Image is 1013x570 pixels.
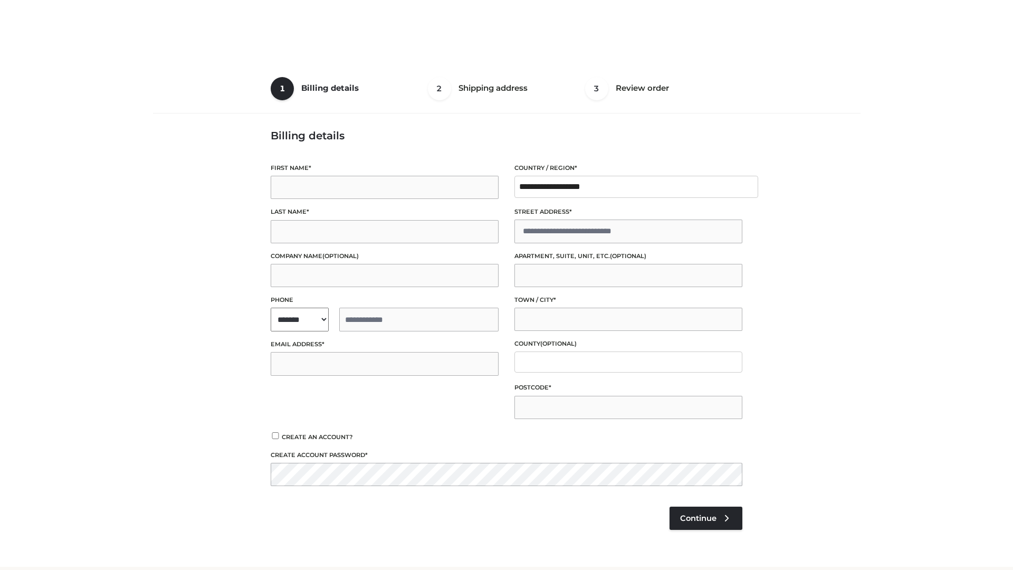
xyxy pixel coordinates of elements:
span: Review order [616,83,669,93]
span: Create an account? [282,433,353,441]
label: Email address [271,339,499,349]
label: Town / City [514,295,742,305]
span: Shipping address [458,83,528,93]
label: Postcode [514,383,742,393]
span: 2 [428,77,451,100]
span: (optional) [322,252,359,260]
span: Continue [680,514,716,523]
h3: Billing details [271,129,742,142]
a: Continue [670,507,742,530]
label: Phone [271,295,499,305]
label: Street address [514,207,742,217]
span: Billing details [301,83,359,93]
label: Last name [271,207,499,217]
input: Create an account? [271,432,280,439]
span: (optional) [610,252,646,260]
label: County [514,339,742,349]
label: Create account password [271,450,742,460]
label: First name [271,163,499,173]
span: 1 [271,77,294,100]
label: Apartment, suite, unit, etc. [514,251,742,261]
span: 3 [585,77,608,100]
label: Country / Region [514,163,742,173]
span: (optional) [540,340,577,347]
label: Company name [271,251,499,261]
